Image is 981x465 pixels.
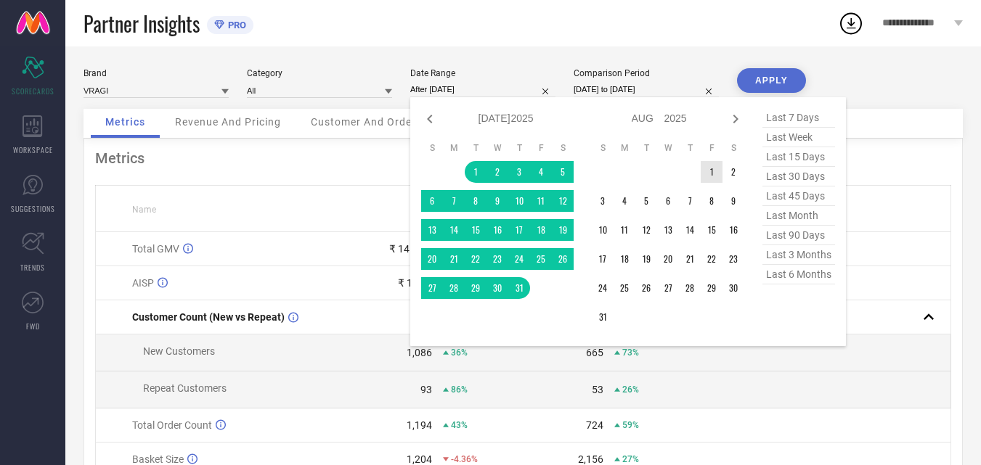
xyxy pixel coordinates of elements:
td: Sat Aug 23 2025 [722,248,744,270]
div: Brand [84,68,229,78]
td: Wed Jul 02 2025 [487,161,508,183]
div: Open download list [838,10,864,36]
td: Sun Aug 24 2025 [592,277,614,299]
td: Fri Jul 11 2025 [530,190,552,212]
span: Metrics [105,116,145,128]
span: last 3 months [762,245,835,265]
span: SCORECARDS [12,86,54,96]
td: Sat Jul 05 2025 [552,161,574,183]
td: Sun Jul 06 2025 [421,190,443,212]
th: Wednesday [657,142,679,154]
div: 93 [420,384,432,395]
td: Mon Aug 11 2025 [614,219,635,241]
td: Fri Aug 15 2025 [701,219,722,241]
span: 27% [622,454,639,464]
th: Thursday [679,142,701,154]
div: 1,204 [407,453,432,465]
td: Wed Jul 16 2025 [487,219,508,241]
div: 1,086 [407,347,432,358]
td: Sun Aug 03 2025 [592,190,614,212]
th: Friday [701,142,722,154]
div: Metrics [95,149,951,167]
span: last month [762,206,835,226]
td: Sat Jul 19 2025 [552,219,574,241]
td: Fri Jul 25 2025 [530,248,552,270]
td: Fri Jul 18 2025 [530,219,552,241]
td: Wed Aug 20 2025 [657,248,679,270]
td: Wed Aug 13 2025 [657,219,679,241]
div: Comparison Period [574,68,719,78]
span: Total GMV [132,243,179,255]
td: Sat Aug 09 2025 [722,190,744,212]
th: Tuesday [465,142,487,154]
span: last 6 months [762,265,835,284]
td: Tue Aug 19 2025 [635,248,657,270]
button: APPLY [737,68,806,93]
td: Sun Jul 27 2025 [421,277,443,299]
td: Tue Jul 08 2025 [465,190,487,212]
td: Mon Jul 21 2025 [443,248,465,270]
input: Select date range [410,82,555,97]
span: 86% [451,384,468,395]
input: Select comparison period [574,82,719,97]
span: New Customers [143,345,215,357]
span: Revenue And Pricing [175,116,281,128]
th: Tuesday [635,142,657,154]
span: 73% [622,347,639,358]
div: Date Range [410,68,555,78]
div: 724 [586,419,603,431]
th: Thursday [508,142,530,154]
td: Sat Aug 30 2025 [722,277,744,299]
th: Monday [443,142,465,154]
td: Thu Jul 10 2025 [508,190,530,212]
div: ₹ 14.38 L [389,243,432,255]
td: Fri Aug 22 2025 [701,248,722,270]
div: Next month [727,110,744,128]
span: Customer Count (New vs Repeat) [132,311,285,323]
span: 59% [622,420,639,430]
td: Sat Aug 16 2025 [722,219,744,241]
span: last 7 days [762,108,835,128]
td: Tue Jul 01 2025 [465,161,487,183]
span: FWD [26,321,40,332]
span: 36% [451,347,468,358]
td: Thu Jul 24 2025 [508,248,530,270]
td: Fri Jul 04 2025 [530,161,552,183]
td: Mon Jul 28 2025 [443,277,465,299]
td: Thu Jul 03 2025 [508,161,530,183]
td: Wed Jul 09 2025 [487,190,508,212]
td: Wed Jul 23 2025 [487,248,508,270]
td: Mon Aug 04 2025 [614,190,635,212]
th: Saturday [722,142,744,154]
th: Sunday [421,142,443,154]
td: Tue Aug 05 2025 [635,190,657,212]
div: 2,156 [578,453,603,465]
td: Tue Aug 12 2025 [635,219,657,241]
td: Wed Jul 30 2025 [487,277,508,299]
div: 665 [586,347,603,358]
th: Sunday [592,142,614,154]
td: Thu Jul 17 2025 [508,219,530,241]
span: AISP [132,277,154,289]
td: Sun Aug 31 2025 [592,306,614,328]
span: WORKSPACE [13,144,53,155]
td: Tue Jul 22 2025 [465,248,487,270]
span: Total Order Count [132,419,212,431]
span: 26% [622,384,639,395]
td: Sat Jul 26 2025 [552,248,574,270]
span: Name [132,205,156,215]
span: SUGGESTIONS [11,203,55,214]
td: Sun Aug 10 2025 [592,219,614,241]
td: Wed Aug 06 2025 [657,190,679,212]
td: Thu Aug 28 2025 [679,277,701,299]
span: last 15 days [762,147,835,167]
div: Previous month [421,110,439,128]
td: Mon Aug 25 2025 [614,277,635,299]
th: Monday [614,142,635,154]
span: Customer And Orders [311,116,422,128]
td: Tue Aug 26 2025 [635,277,657,299]
td: Thu Aug 21 2025 [679,248,701,270]
span: last 45 days [762,186,835,206]
span: TRENDS [20,262,45,273]
td: Fri Aug 29 2025 [701,277,722,299]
